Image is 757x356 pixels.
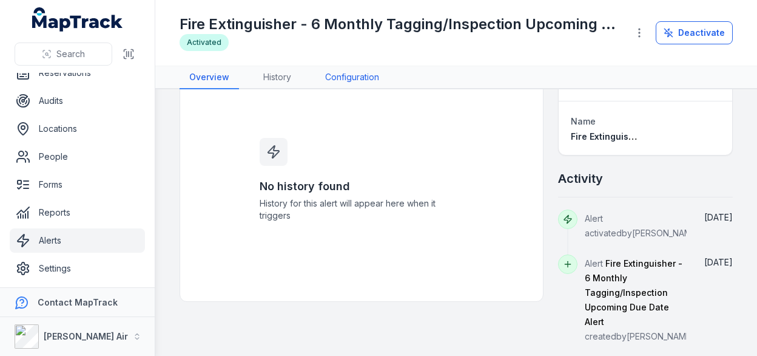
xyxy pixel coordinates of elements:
[585,213,700,238] span: Alert activated by [PERSON_NAME]
[180,34,229,51] div: Activated
[10,89,145,113] a: Audits
[260,178,463,195] h3: No history found
[704,212,733,222] time: 8/22/2025, 1:07:28 PM
[10,145,145,169] a: People
[571,116,596,126] span: Name
[704,257,733,267] time: 8/22/2025, 1:06:45 PM
[44,331,128,341] strong: [PERSON_NAME] Air
[180,66,239,89] a: Overview
[585,258,682,327] span: Fire Extinguisher - 6 Monthly Tagging/Inspection Upcoming Due Date Alert
[10,173,145,197] a: Forms
[656,21,733,44] button: Deactivate
[10,256,145,281] a: Settings
[704,212,733,222] span: [DATE]
[180,15,618,34] h1: Fire Extinguisher - 6 Monthly Tagging/Inspection Upcoming Due Date Alert
[15,43,112,66] button: Search
[10,228,145,253] a: Alerts
[704,257,733,267] span: [DATE]
[10,117,145,141] a: Locations
[315,66,389,89] a: Configuration
[10,61,145,85] a: Reservations
[38,297,118,307] strong: Contact MapTrack
[32,7,123,32] a: MapTrack
[260,197,463,222] span: History for this alert will appear here when it triggers
[254,66,301,89] a: History
[10,200,145,225] a: Reports
[56,48,85,60] span: Search
[585,258,695,341] span: Alert created by [PERSON_NAME]
[558,170,603,187] h2: Activity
